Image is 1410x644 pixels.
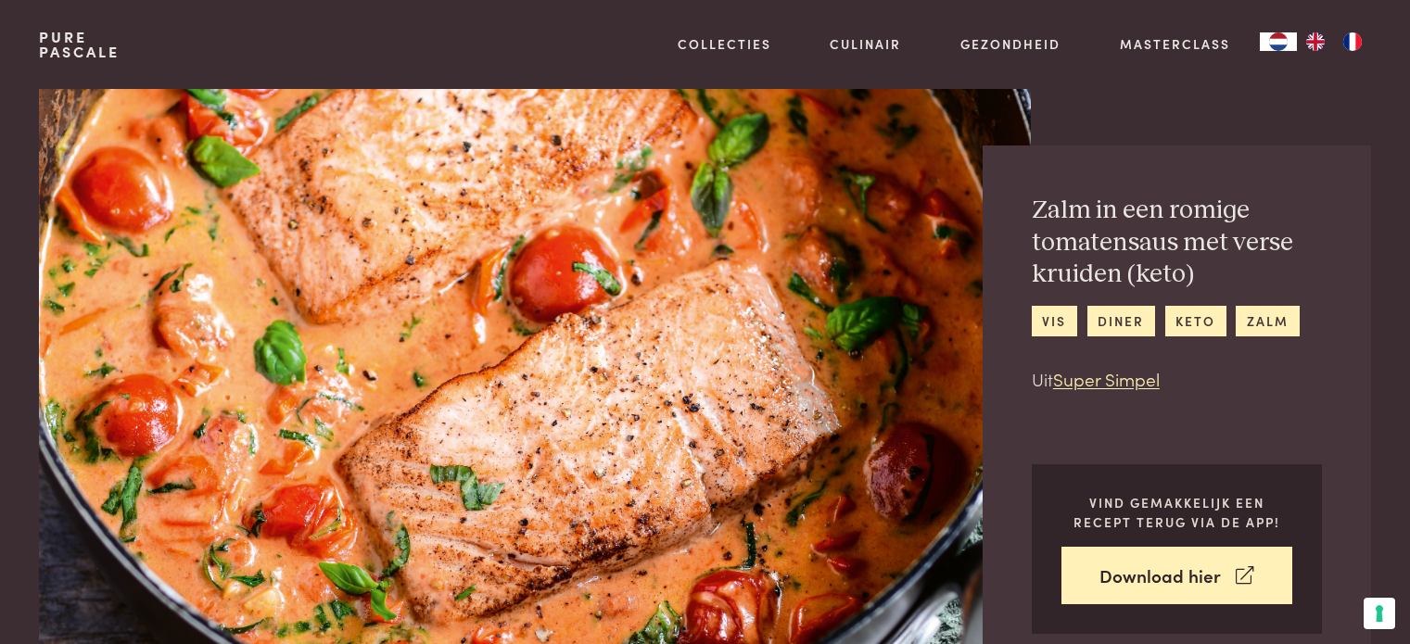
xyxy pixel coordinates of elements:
a: vis [1032,306,1077,336]
ul: Language list [1297,32,1371,51]
p: Uit [1032,366,1322,393]
a: Gezondheid [960,34,1061,54]
a: keto [1165,306,1226,336]
a: EN [1297,32,1334,51]
a: Download hier [1061,547,1292,605]
a: zalm [1236,306,1299,336]
aside: Language selected: Nederlands [1260,32,1371,51]
button: Uw voorkeuren voor toestemming voor trackingtechnologieën [1364,598,1395,629]
a: diner [1087,306,1155,336]
a: Masterclass [1120,34,1230,54]
a: Super Simpel [1053,366,1160,391]
a: FR [1334,32,1371,51]
a: NL [1260,32,1297,51]
h2: Zalm in een romige tomatensaus met verse kruiden (keto) [1032,195,1322,291]
a: Culinair [830,34,901,54]
div: Language [1260,32,1297,51]
p: Vind gemakkelijk een recept terug via de app! [1061,493,1292,531]
a: PurePascale [39,30,120,59]
a: Collecties [678,34,771,54]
